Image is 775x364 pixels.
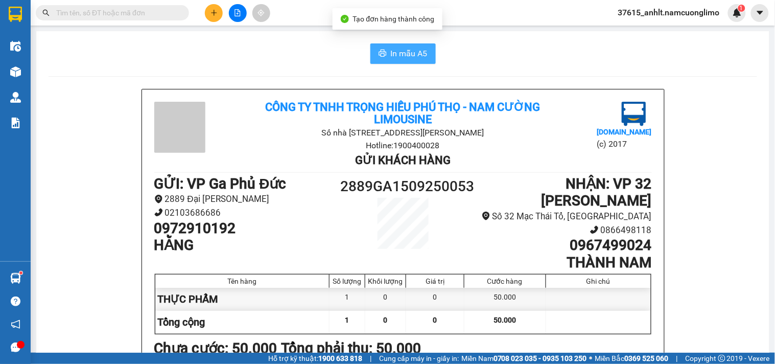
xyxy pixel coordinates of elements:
[465,237,651,254] h1: 0967499024
[494,316,516,324] span: 50.000
[738,5,745,12] sup: 1
[549,277,648,285] div: Ghi chú
[391,47,428,60] span: In mẫu A5
[467,277,543,285] div: Cước hàng
[409,277,461,285] div: Giá trị
[595,353,669,364] span: Miền Bắc
[461,353,587,364] span: Miền Nam
[406,288,464,311] div: 0
[158,316,205,328] span: Tổng cộng
[590,225,599,234] span: phone
[154,195,163,203] span: environment
[756,8,765,17] span: caret-down
[11,297,20,306] span: question-circle
[318,354,362,362] strong: 1900 633 818
[433,316,437,324] span: 0
[154,237,341,254] h1: HẰNG
[96,43,427,56] li: Số nhà [STREET_ADDRESS][PERSON_NAME]
[464,288,546,311] div: 50.000
[234,9,241,16] span: file-add
[10,273,21,284] img: warehouse-icon
[154,192,341,206] li: 2889 Đại [PERSON_NAME]
[353,15,435,23] span: Tạo đơn hàng thành công
[10,92,21,103] img: warehouse-icon
[345,316,349,324] span: 1
[332,277,362,285] div: Số lượng
[542,175,652,210] b: NHẬN : VP 32 [PERSON_NAME]
[205,4,223,22] button: plus
[56,7,177,18] input: Tìm tên, số ĐT hoặc mã đơn
[370,43,436,64] button: printerIn mẫu A5
[10,66,21,77] img: warehouse-icon
[252,4,270,22] button: aim
[19,271,22,275] sup: 1
[465,223,651,237] li: 0866498118
[341,15,349,23] span: check-circle
[379,49,387,59] span: printer
[265,101,540,126] b: Công ty TNHH Trọng Hiếu Phú Thọ - Nam Cường Limousine
[384,316,388,324] span: 0
[494,354,587,362] strong: 0708 023 035 - 0935 103 250
[154,206,341,220] li: 02103686686
[718,355,725,362] span: copyright
[740,5,743,12] span: 1
[370,353,371,364] span: |
[42,9,50,16] span: search
[9,7,22,22] img: logo-vxr
[237,126,569,139] li: Số nhà [STREET_ADDRESS][PERSON_NAME]
[465,210,651,223] li: Số 32 Mạc Thái Tổ, [GEOGRAPHIC_DATA]
[379,353,459,364] span: Cung cấp máy in - giấy in:
[341,175,465,198] h1: 2889GA1509250053
[330,288,365,311] div: 1
[733,8,742,17] img: icon-new-feature
[124,12,399,40] b: Công ty TNHH Trọng Hiếu Phú Thọ - Nam Cường Limousine
[597,138,651,150] li: (c) 2017
[590,356,593,360] span: ⚪️
[368,277,403,285] div: Khối lượng
[676,353,678,364] span: |
[154,220,341,237] h1: 0972910192
[482,212,490,220] span: environment
[625,354,669,362] strong: 0369 525 060
[154,340,277,357] b: Chưa cước : 50.000
[622,102,646,126] img: logo.jpg
[355,154,451,167] b: Gửi khách hàng
[96,56,427,69] li: Hotline: 1900400028
[257,9,265,16] span: aim
[10,118,21,128] img: solution-icon
[281,340,421,357] b: Tổng phải thu: 50.000
[268,353,362,364] span: Hỗ trợ kỹ thuật:
[751,4,769,22] button: caret-down
[210,9,218,16] span: plus
[11,320,20,329] span: notification
[11,343,20,352] span: message
[154,175,287,192] b: GỬI : VP Ga Phủ Đức
[10,41,21,52] img: warehouse-icon
[465,254,651,271] h1: THÀNH NAM
[610,6,728,19] span: 37615_anhlt.namcuonglimo
[155,288,330,311] div: THỰC PHẨM
[229,4,247,22] button: file-add
[365,288,406,311] div: 0
[154,208,163,217] span: phone
[237,139,569,152] li: Hotline: 1900400028
[158,277,327,285] div: Tên hàng
[597,128,651,136] b: [DOMAIN_NAME]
